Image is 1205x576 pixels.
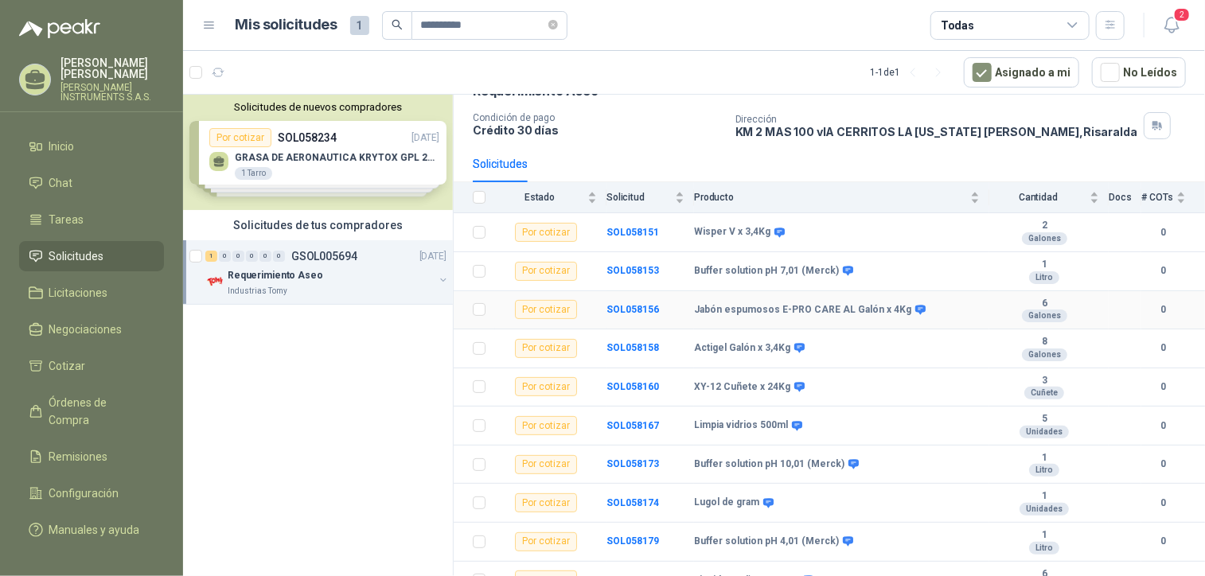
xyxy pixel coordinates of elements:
h1: Mis solicitudes [236,14,337,37]
b: 8 [989,336,1099,348]
div: 1 - 1 de 1 [870,60,951,85]
p: Condición de pago [473,112,723,123]
button: Solicitudes de nuevos compradores [189,101,447,113]
b: XY-12 Cuñete x 24Kg [694,381,790,394]
b: 2 [989,220,1099,232]
b: SOL058167 [606,420,659,431]
a: SOL058179 [606,535,659,547]
th: Producto [694,182,989,213]
span: Remisiones [49,448,108,465]
a: Configuración [19,478,164,508]
b: 0 [1141,263,1186,278]
div: Unidades [1020,503,1069,516]
div: Por cotizar [515,493,577,512]
b: 1 [989,452,1099,465]
span: # COTs [1141,192,1173,203]
span: Producto [694,192,967,203]
div: Por cotizar [515,223,577,242]
b: 1 [989,259,1099,271]
img: Logo peakr [19,19,100,38]
b: Jabón espumosos E-PRO CARE AL Galón x 4Kg [694,304,911,317]
span: search [392,19,403,30]
p: KM 2 MAS 100 vIA CERRITOS LA [US_STATE] [PERSON_NAME] , Risaralda [735,125,1137,138]
div: 0 [246,251,258,262]
th: # COTs [1141,182,1205,213]
th: Estado [495,182,606,213]
div: 1 [205,251,217,262]
a: SOL058151 [606,227,659,238]
p: GSOL005694 [291,251,357,262]
span: Solicitud [606,192,672,203]
span: close-circle [548,18,558,33]
span: Chat [49,174,73,192]
span: Cantidad [989,192,1086,203]
div: 0 [259,251,271,262]
div: 0 [273,251,285,262]
div: Unidades [1020,426,1069,438]
div: Galones [1022,348,1067,361]
a: SOL058153 [606,265,659,276]
div: Galones [1022,309,1067,322]
span: Licitaciones [49,284,108,302]
th: Cantidad [989,182,1109,213]
b: Buffer solution pH 10,01 (Merck) [694,458,844,471]
th: Docs [1109,182,1141,213]
p: Dirección [735,114,1137,125]
span: Negociaciones [49,321,123,338]
b: Limpia vidrios 500ml [694,419,788,432]
div: Solicitudes de tus compradores [183,210,453,240]
a: Remisiones [19,442,164,472]
button: Asignado a mi [964,57,1079,88]
a: Manuales y ayuda [19,515,164,545]
div: Solicitudes [473,155,528,173]
span: Inicio [49,138,75,155]
b: Actigel Galón x 3,4Kg [694,342,790,355]
b: 1 [989,529,1099,542]
p: [PERSON_NAME] INSTRUMENTS S.A.S. [60,83,164,102]
b: Buffer solution pH 7,01 (Merck) [694,265,839,278]
div: Todas [941,17,974,34]
a: 1 0 0 0 0 0 GSOL005694[DATE] Company LogoRequerimiento AseoIndustrias Tomy [205,247,450,298]
div: Por cotizar [515,455,577,474]
div: Por cotizar [515,416,577,435]
span: Órdenes de Compra [49,394,149,429]
b: Wisper V x 3,4Kg [694,226,770,239]
a: SOL058174 [606,497,659,508]
b: 6 [989,298,1099,310]
div: Por cotizar [515,377,577,396]
b: 0 [1141,534,1186,549]
b: 0 [1141,457,1186,472]
div: Solicitudes de nuevos compradoresPor cotizarSOL058234[DATE] GRASA DE AERONAUTICA KRYTOX GPL 207 (... [183,95,453,210]
a: SOL058156 [606,304,659,315]
span: Solicitudes [49,247,104,265]
span: 2 [1173,7,1191,22]
div: Por cotizar [515,339,577,358]
a: Órdenes de Compra [19,387,164,435]
span: Configuración [49,485,119,502]
b: SOL058173 [606,458,659,469]
div: Por cotizar [515,532,577,551]
a: Chat [19,168,164,198]
p: Crédito 30 días [473,123,723,137]
b: 0 [1141,379,1186,395]
a: SOL058158 [606,342,659,353]
a: Cotizar [19,351,164,381]
button: No Leídos [1092,57,1186,88]
span: close-circle [548,20,558,29]
b: Lugol de gram [694,496,759,509]
span: Tareas [49,211,84,228]
div: Litro [1029,271,1059,284]
span: 1 [350,16,369,35]
div: Por cotizar [515,262,577,281]
span: Estado [495,192,584,203]
button: 2 [1157,11,1186,40]
b: 1 [989,490,1099,503]
div: Litro [1029,464,1059,477]
div: 0 [232,251,244,262]
p: [PERSON_NAME] [PERSON_NAME] [60,57,164,80]
th: Solicitud [606,182,694,213]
